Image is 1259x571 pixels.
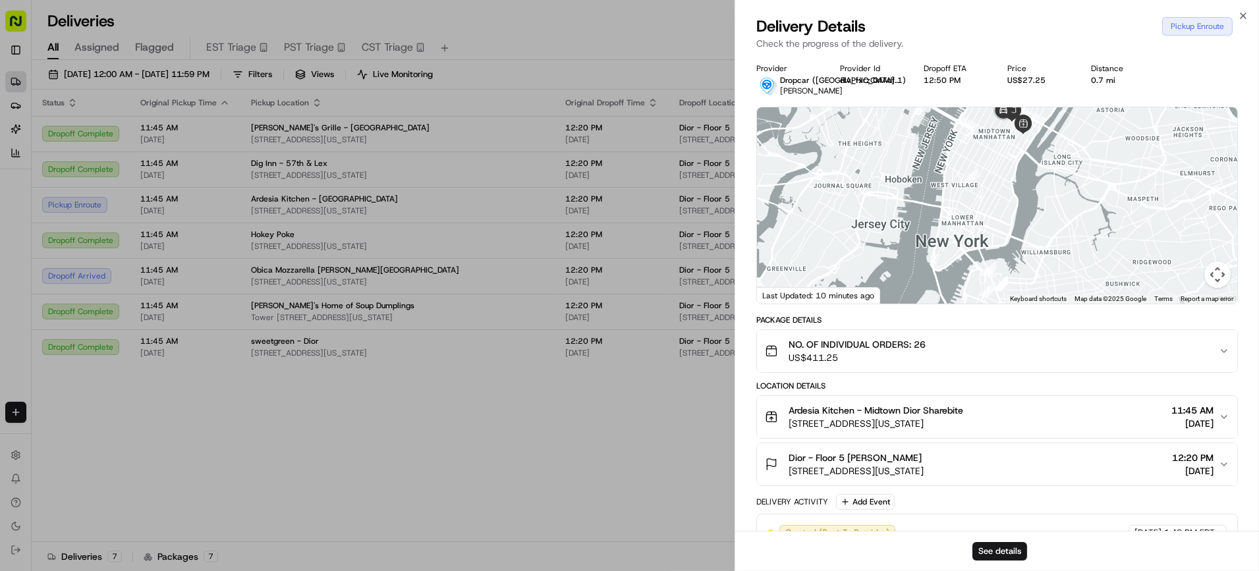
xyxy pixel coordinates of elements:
[1171,404,1214,417] span: 11:45 AM
[756,381,1238,391] div: Location Details
[106,186,217,209] a: 💻API Documentation
[1092,75,1154,86] div: 0.7 mi
[789,464,924,477] span: [STREET_ADDRESS][US_STATE]
[13,53,240,74] p: Welcome 👋
[972,542,1027,560] button: See details
[1181,295,1233,302] a: Report a map error
[840,75,903,86] button: dlv_fxrzCkfAdfG9FANbmmHSdK
[757,443,1237,485] button: Dior - Floor 5 [PERSON_NAME][STREET_ADDRESS][US_STATE]12:20 PM[DATE]
[982,262,996,277] div: 9
[756,37,1238,50] p: Check the progress of the delivery.
[13,13,40,40] img: Nash
[789,351,926,364] span: US$411.25
[789,338,926,351] span: NO. OF INDIVIDUAL ORDERS: 26
[13,192,24,203] div: 📗
[840,63,903,74] div: Provider Id
[45,139,167,150] div: We're available if you need us!
[756,315,1238,325] div: Package Details
[757,396,1237,438] button: Ardesia Kitchen - Midtown Dior Sharebite[STREET_ADDRESS][US_STATE]11:45 AM[DATE]
[26,191,101,204] span: Knowledge Base
[1075,295,1146,302] span: Map data ©2025 Google
[34,85,217,99] input: Clear
[924,75,986,86] div: 12:50 PM
[1092,63,1154,74] div: Distance
[836,494,895,510] button: Add Event
[780,86,843,96] span: [PERSON_NAME]
[789,451,922,464] span: Dior - Floor 5 [PERSON_NAME]
[756,497,828,507] div: Delivery Activity
[125,191,211,204] span: API Documentation
[1164,527,1215,539] span: 1:49 PM EDT
[8,186,106,209] a: 📗Knowledge Base
[756,75,777,96] img: drop_car_logo.png
[993,277,1008,291] div: 7
[1007,63,1070,74] div: Price
[131,223,159,233] span: Pylon
[1134,527,1161,539] span: [DATE]
[760,286,804,304] img: Google
[45,126,216,139] div: Start new chat
[760,286,804,304] a: Open this area in Google Maps (opens a new window)
[981,282,995,296] div: 8
[1172,451,1214,464] span: 12:20 PM
[93,223,159,233] a: Powered byPylon
[13,126,37,150] img: 1736555255976-a54dd68f-1ca7-489b-9aae-adbdc363a1c4
[789,417,963,430] span: [STREET_ADDRESS][US_STATE]
[964,169,978,183] div: 10
[1172,464,1214,477] span: [DATE]
[757,330,1237,372] button: NO. OF INDIVIDUAL ORDERS: 26US$411.25
[1010,294,1067,304] button: Keyboard shortcuts
[756,63,819,74] div: Provider
[924,63,986,74] div: Dropoff ETA
[1154,295,1173,302] a: Terms
[757,287,880,304] div: Last Updated: 10 minutes ago
[789,404,963,417] span: Ardesia Kitchen - Midtown Dior Sharebite
[780,75,906,86] span: Dropcar ([GEOGRAPHIC_DATA] 1)
[756,16,866,37] span: Delivery Details
[1007,75,1070,86] div: US$27.25
[1204,261,1231,288] button: Map camera controls
[1171,417,1214,430] span: [DATE]
[111,192,122,203] div: 💻
[224,130,240,146] button: Start new chat
[785,527,889,539] span: Created (Sent To Provider)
